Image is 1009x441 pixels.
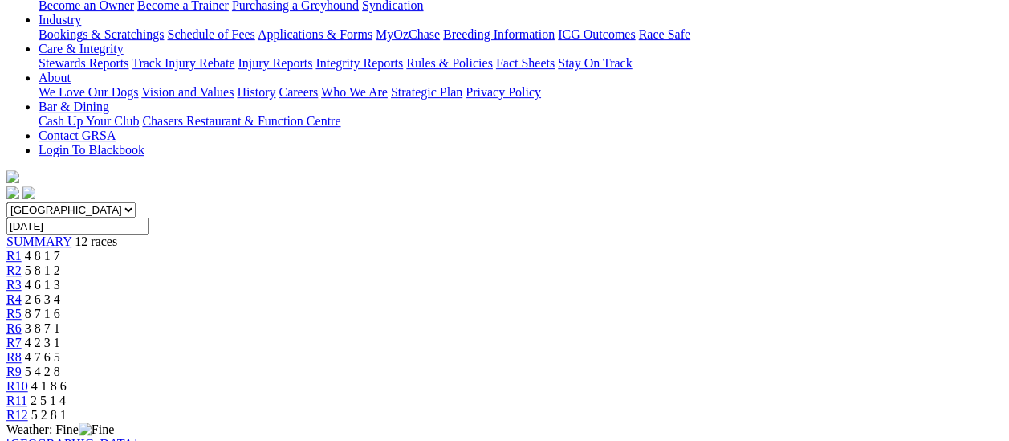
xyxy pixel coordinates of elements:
[6,394,27,407] a: R11
[558,56,632,70] a: Stay On Track
[391,85,462,99] a: Strategic Plan
[31,408,67,422] span: 5 2 8 1
[167,27,254,41] a: Schedule of Fees
[6,321,22,335] a: R6
[6,350,22,364] a: R8
[6,263,22,277] a: R2
[238,56,312,70] a: Injury Reports
[25,336,60,349] span: 4 2 3 1
[25,365,60,378] span: 5 4 2 8
[39,42,124,55] a: Care & Integrity
[31,394,66,407] span: 2 5 1 4
[39,143,144,157] a: Login To Blackbook
[6,249,22,263] a: R1
[6,218,149,235] input: Select date
[142,114,340,128] a: Chasers Restaurant & Function Centre
[39,56,1003,71] div: Care & Integrity
[6,408,28,422] a: R12
[39,27,164,41] a: Bookings & Scratchings
[6,235,71,248] a: SUMMARY
[39,56,128,70] a: Stewards Reports
[39,85,138,99] a: We Love Our Dogs
[39,85,1003,100] div: About
[6,186,19,199] img: facebook.svg
[25,263,60,277] span: 5 8 1 2
[39,114,1003,129] div: Bar & Dining
[25,278,60,292] span: 4 6 1 3
[6,336,22,349] a: R7
[25,307,60,321] span: 8 7 1 6
[22,186,35,199] img: twitter.svg
[6,292,22,306] a: R4
[496,56,555,70] a: Fact Sheets
[75,235,117,248] span: 12 races
[321,85,388,99] a: Who We Are
[638,27,690,41] a: Race Safe
[6,379,28,393] a: R10
[406,56,493,70] a: Rules & Policies
[279,85,318,99] a: Careers
[25,249,60,263] span: 4 8 1 7
[6,365,22,378] a: R9
[6,307,22,321] a: R5
[39,100,109,113] a: Bar & Dining
[466,85,541,99] a: Privacy Policy
[237,85,275,99] a: History
[6,423,114,436] span: Weather: Fine
[25,292,60,306] span: 2 6 3 4
[31,379,67,393] span: 4 1 8 6
[315,56,403,70] a: Integrity Reports
[6,170,19,183] img: logo-grsa-white.png
[258,27,372,41] a: Applications & Forms
[39,13,81,27] a: Industry
[39,129,116,142] a: Contact GRSA
[39,114,139,128] a: Cash Up Your Club
[39,71,71,84] a: About
[79,423,114,437] img: Fine
[25,321,60,335] span: 3 8 7 1
[443,27,555,41] a: Breeding Information
[132,56,234,70] a: Track Injury Rebate
[376,27,440,41] a: MyOzChase
[39,27,1003,42] div: Industry
[25,350,60,364] span: 4 7 6 5
[558,27,635,41] a: ICG Outcomes
[6,278,22,292] a: R3
[141,85,234,99] a: Vision and Values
